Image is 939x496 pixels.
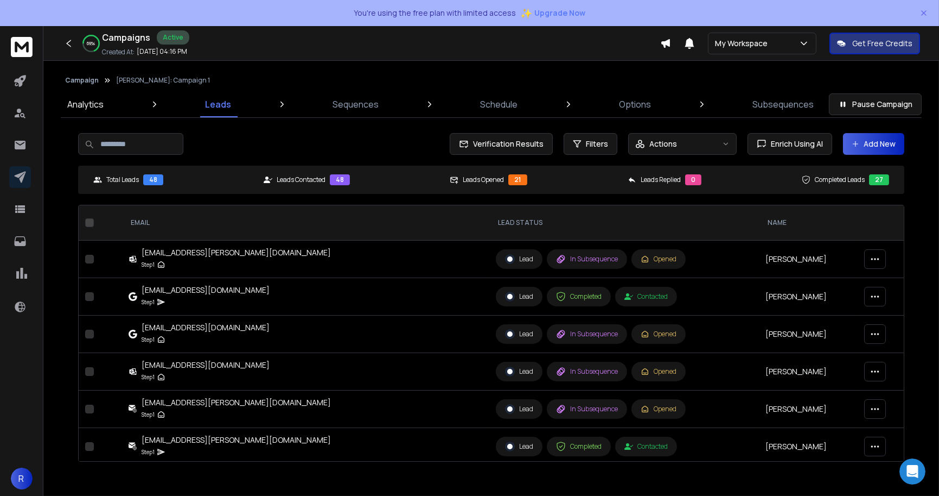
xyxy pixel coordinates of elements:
div: Contacted [624,442,668,451]
div: Regarding upgrades: your credits and active leads will reset on the . If a lead hasn’t been conta... [17,119,299,161]
td: [PERSON_NAME] [759,241,858,278]
p: [PERSON_NAME]: Campaign 1 [116,76,210,85]
p: Subsequences [752,98,814,111]
button: R [11,468,33,489]
div: [EMAIL_ADDRESS][DOMAIN_NAME] [142,322,270,333]
a: Subsequences [746,91,820,117]
td: [PERSON_NAME] [759,353,858,391]
div: 0 [685,174,701,185]
p: Leads Opened [463,175,504,184]
span: Verification Results [469,139,544,149]
p: Step 1 [142,334,155,345]
div: Lead [505,292,533,302]
p: Step 1 [142,409,155,420]
a: Sequences [326,91,385,117]
b: [PERSON_NAME] [125,37,186,45]
span: Upgrade Now [534,8,585,18]
p: Schedule [480,98,518,111]
b: day you upgrade [17,120,288,139]
button: Pause Campaign [829,93,922,115]
p: Step 1 [142,259,155,270]
td: [PERSON_NAME] [759,316,858,353]
button: Add New [843,133,904,155]
div: Hi [PERSON_NAME], [17,66,299,77]
button: Gif picker [52,412,60,421]
div: Hey [PERSON_NAME], If you’re contacting 2000 leads per month, once your monthly limits reset, you... [17,340,299,382]
div: In Subsequence [556,404,618,414]
button: Start recording [69,412,78,421]
div: Raj says… [9,59,365,248]
div: thank you [PERSON_NAME], so say i contact 2000 leads for the month, can i then remove those leads... [74,254,356,318]
p: Actions [649,139,677,149]
b: “Add Lead List” [188,88,255,97]
div: [EMAIL_ADDRESS][PERSON_NAME][DOMAIN_NAME] [142,435,331,445]
button: Get Free Credits [829,33,920,54]
span: Enrich Using AI [766,139,823,149]
a: Leads [199,91,238,117]
div: Opened [641,255,676,263]
h1: Campaigns [102,31,150,44]
div: Lead [505,367,533,376]
div: In Subsequence [556,329,618,339]
button: Home [326,4,347,25]
a: Options [612,91,657,117]
div: Opened [641,367,676,376]
div: To create multiple lead lists, you can click on from the bottom of the screen—please check the sc... [17,77,299,119]
th: NAME [759,205,858,241]
button: Enrich Using AI [748,133,832,155]
div: 27 [869,174,889,185]
div: Lead [505,442,533,451]
div: [EMAIL_ADDRESS][PERSON_NAME][DOMAIN_NAME] [142,397,331,408]
p: Analytics [67,98,104,111]
div: Lead [505,329,533,339]
div: Lead [505,404,533,414]
span: ✨ [520,5,532,21]
button: go back [7,4,28,25]
textarea: Message… [9,390,364,408]
p: You're using the free plan with limited access [354,8,516,18]
p: Get Free Credits [852,38,912,49]
p: Completed Leads [815,175,865,184]
p: Step 1 [142,372,155,382]
td: [PERSON_NAME] [759,428,858,466]
iframe: Intercom live chat [899,459,925,485]
div: [EMAIL_ADDRESS][PERSON_NAME][DOMAIN_NAME] [142,247,331,258]
div: Opened [641,405,676,413]
button: Send a message… [342,408,360,425]
p: Created At: [102,48,135,56]
div: Completed [556,442,602,451]
img: Profile image for Raj [111,36,122,47]
button: Filters [564,133,617,155]
p: Leads Replied [641,175,681,184]
p: Step 1 [142,447,155,457]
div: Active [157,30,189,45]
div: Hi [PERSON_NAME],To create multiple lead lists, you can click on“Add Lead List”from the bottom of... [9,59,308,239]
div: 48 [143,174,163,185]
th: LEAD STATUS [489,205,759,241]
p: Total Leads [106,175,139,184]
div: Rick says… [9,248,365,334]
div: [EMAIL_ADDRESS][DOMAIN_NAME] [142,285,270,296]
div: Raj says… [9,334,365,413]
div: Close [347,4,366,24]
p: Step 1 [142,297,155,307]
td: [PERSON_NAME] [759,391,858,428]
button: ✨Upgrade Now [520,2,585,24]
span: Filters [586,139,608,149]
div: In Subsequence [556,367,618,376]
div: Lead [505,254,533,264]
div: Raj says… [9,34,365,59]
a: Schedule [474,91,524,117]
img: Profile image for Box [31,6,48,23]
div: [EMAIL_ADDRESS][DOMAIN_NAME] [142,360,270,371]
p: Leads [205,98,231,111]
p: [DATE] 04:16 PM [137,47,187,56]
td: [PERSON_NAME] [759,278,858,316]
p: Leads Contacted [277,175,325,184]
button: Campaign [65,76,99,85]
div: Completed [556,292,602,302]
button: Emoji picker [34,412,43,421]
button: Upload attachment [17,412,25,421]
